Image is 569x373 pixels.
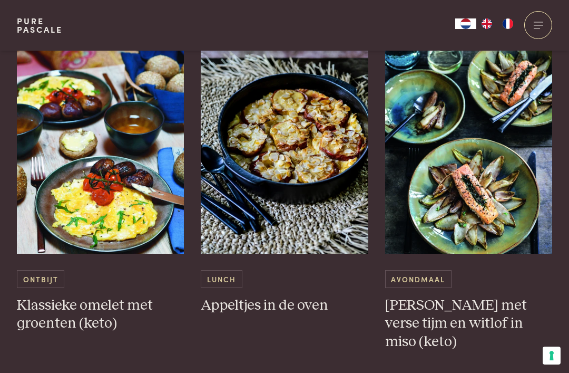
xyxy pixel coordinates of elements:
span: Avondmaal [385,270,452,288]
a: Klassieke omelet met groenten (keto) Ontbijt Klassieke omelet met groenten (keto) [17,43,184,333]
h3: Klassieke omelet met groenten (keto) [17,297,184,333]
a: Appeltjes in de oven Lunch Appeltjes in de oven [201,43,368,315]
aside: Language selected: Nederlands [455,18,518,29]
a: EN [476,18,497,29]
div: Language [455,18,476,29]
span: Lunch [201,270,242,288]
img: Zalm met verse tijm en witlof in miso (keto) [385,43,553,254]
h3: Appeltjes in de oven [201,297,368,315]
a: Zalm met verse tijm en witlof in miso (keto) Avondmaal [PERSON_NAME] met verse tijm en witlof in ... [385,43,553,351]
a: FR [497,18,518,29]
ul: Language list [476,18,518,29]
a: PurePascale [17,17,63,34]
img: Klassieke omelet met groenten (keto) [17,43,184,254]
span: Ontbijt [17,270,64,288]
img: Appeltjes in de oven [201,43,368,254]
h3: [PERSON_NAME] met verse tijm en witlof in miso (keto) [385,297,553,351]
button: Uw voorkeuren voor toestemming voor trackingtechnologieën [543,347,561,365]
a: NL [455,18,476,29]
